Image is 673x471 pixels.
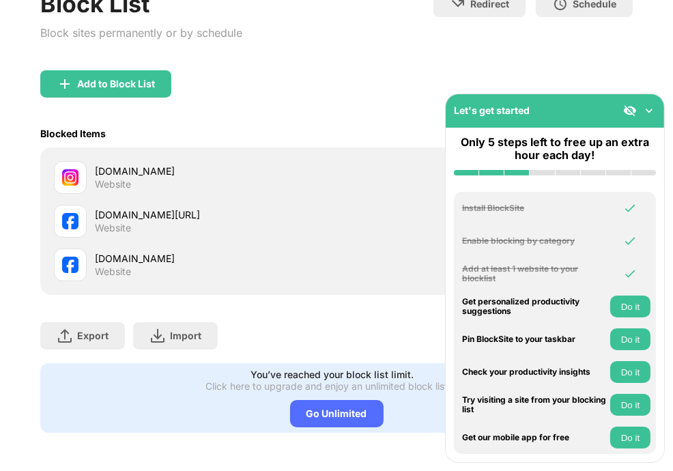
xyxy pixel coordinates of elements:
[610,361,650,383] button: Do it
[77,78,155,89] div: Add to Block List
[610,328,650,350] button: Do it
[62,213,78,229] img: favicons
[462,236,607,246] div: Enable blocking by category
[251,369,414,380] div: You’ve reached your block list limit.
[454,104,530,116] div: Let's get started
[95,222,131,234] div: Website
[77,330,109,341] div: Export
[623,267,637,281] img: omni-check.svg
[454,136,656,162] div: Only 5 steps left to free up an extra hour each day!
[462,433,607,442] div: Get our mobile app for free
[95,266,131,278] div: Website
[462,203,607,213] div: Install BlockSite
[40,23,242,43] div: Block sites permanently or by schedule
[95,178,131,190] div: Website
[95,164,336,178] div: [DOMAIN_NAME]
[462,297,607,317] div: Get personalized productivity suggestions
[206,380,451,392] div: Click here to upgrade and enjoy an unlimited block list.
[462,264,607,284] div: Add at least 1 website to your blocklist
[462,367,607,377] div: Check your productivity insights
[462,334,607,344] div: Pin BlockSite to your taskbar
[623,104,637,117] img: eye-not-visible.svg
[642,104,656,117] img: omni-setup-toggle.svg
[623,234,637,248] img: omni-check.svg
[170,330,201,341] div: Import
[62,257,78,273] img: favicons
[95,251,336,266] div: [DOMAIN_NAME]
[462,395,607,415] div: Try visiting a site from your blocking list
[610,296,650,317] button: Do it
[62,169,78,186] img: favicons
[95,208,336,222] div: [DOMAIN_NAME][URL]
[40,128,106,139] div: Blocked Items
[610,394,650,416] button: Do it
[290,400,384,427] div: Go Unlimited
[623,201,637,215] img: omni-check.svg
[610,427,650,448] button: Do it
